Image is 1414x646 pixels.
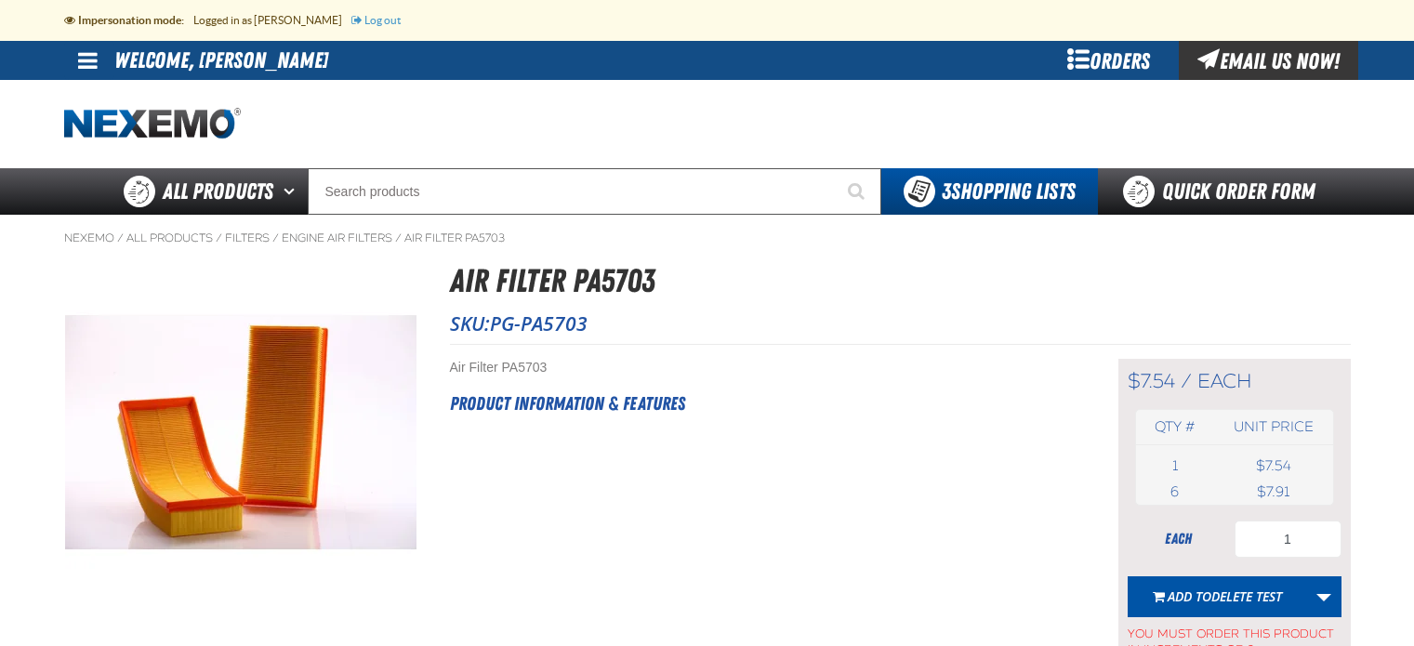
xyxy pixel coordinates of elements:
img: Air Filter PA5703 [65,257,416,608]
a: Engine Air Filters [282,231,392,245]
input: Search [308,168,881,215]
span: All Products [163,175,273,208]
button: Start Searching [835,168,881,215]
p: SKU: [450,310,1351,336]
span: PG-PA5703 [490,310,588,336]
a: All Products [126,231,213,245]
span: Add to [1168,587,1282,605]
h2: Product Information & Features [450,389,1072,417]
td: $7.91 [1214,479,1332,505]
img: Nexemo logo [64,108,241,140]
div: each [1128,529,1230,549]
span: 1 [1172,457,1178,474]
button: Add toDelete Test [1128,576,1307,617]
input: Product Quantity [1235,521,1341,558]
a: Home [64,108,241,140]
button: You have 3 Shopping Lists. Open to view details [881,168,1098,215]
span: Delete Test [1211,587,1282,605]
span: / [216,231,222,245]
div: Air Filter PA5703 [450,359,1072,376]
a: Air Filter PA5703 [404,231,505,245]
li: Impersonation mode: [64,4,193,37]
h1: Air Filter PA5703 [450,257,1351,306]
button: Open All Products pages [277,168,308,215]
a: Log out [351,14,401,26]
nav: Breadcrumbs [64,231,1351,245]
a: More Actions [1306,576,1341,617]
th: Unit price [1214,410,1332,444]
div: Email Us Now! [1179,41,1358,80]
span: / [1181,369,1192,393]
span: / [117,231,124,245]
li: Logged in as [PERSON_NAME] [193,4,351,37]
span: 6 [1170,483,1179,500]
span: $7.54 [1128,369,1175,393]
a: Quick Order Form [1098,168,1350,215]
span: each [1197,369,1252,393]
li: Welcome, [PERSON_NAME] [114,41,328,80]
th: Qty # [1136,410,1215,444]
span: Shopping Lists [942,178,1076,204]
span: / [395,231,402,245]
td: $7.54 [1214,453,1332,479]
div: Orders [1039,41,1179,80]
strong: 3 [942,178,951,204]
span: / [272,231,279,245]
a: Filters [225,231,270,245]
a: Nexemo [64,231,114,245]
